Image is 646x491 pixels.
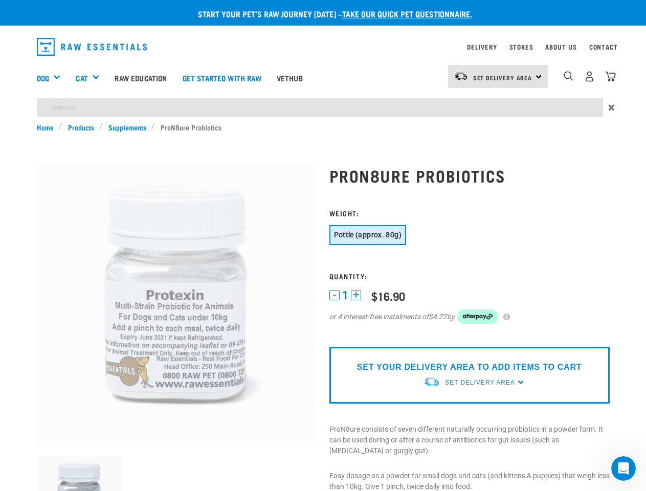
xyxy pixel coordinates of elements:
span: Set Delivery Area [445,379,515,386]
p: ProN8ure consists of seven different naturally occurring probiotics in a powder form. It can be u... [329,424,610,456]
img: home-icon@2x.png [605,71,616,82]
a: Stores [509,45,533,49]
img: user.png [584,71,595,82]
a: Dog [37,72,49,84]
span: × [608,98,615,117]
input: Search... [37,98,603,117]
div: $16.90 [371,289,405,302]
img: Plastic Bottle Of Protexin For Dogs And Cats [37,166,317,446]
img: van-moving.png [454,72,468,81]
a: Delivery [467,45,497,49]
a: Supplements [103,122,151,132]
a: Raw Education [107,57,174,98]
span: 1 [342,290,348,301]
nav: breadcrumbs [37,122,610,132]
button: Pottle (approx. 80g) [329,225,406,245]
iframe: Intercom live chat [611,456,636,481]
img: Afterpay [457,309,498,324]
span: $4.22 [429,311,447,322]
span: Pottle (approx. 80g) [334,231,402,239]
span: Set Delivery Area [473,76,532,79]
h3: Weight: [329,209,610,217]
button: - [329,290,340,300]
a: Home [37,122,59,132]
div: or 4 interest-free instalments of by [329,309,610,324]
a: Cat [76,72,87,84]
a: About Us [545,45,576,49]
h3: Quantity: [329,272,610,280]
p: SET YOUR DELIVERY AREA TO ADD ITEMS TO CART [357,361,582,373]
a: Get started with Raw [175,57,269,98]
h1: ProN8ure Probiotics [329,166,610,185]
a: take our quick pet questionnaire. [342,11,472,16]
img: Raw Essentials Logo [37,38,147,56]
button: + [351,290,361,300]
a: Contact [589,45,618,49]
img: van-moving.png [424,376,440,387]
img: home-icon-1@2x.png [564,71,573,81]
a: Vethub [269,57,310,98]
nav: dropdown navigation [29,34,618,60]
a: Products [62,122,99,132]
